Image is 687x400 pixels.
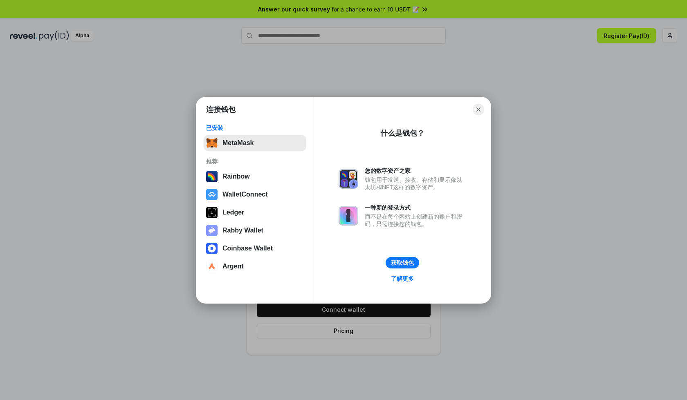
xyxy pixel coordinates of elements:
[386,273,419,284] a: 了解更多
[206,105,236,114] h1: 连接钱包
[365,213,466,228] div: 而不是在每个网站上创建新的账户和密码，只需连接您的钱包。
[206,137,218,149] img: svg+xml,%3Csvg%20fill%3D%22none%22%20height%3D%2233%22%20viewBox%3D%220%200%2035%2033%22%20width%...
[380,128,424,138] div: 什么是钱包？
[222,227,263,234] div: Rabby Wallet
[204,168,306,185] button: Rainbow
[222,191,268,198] div: WalletConnect
[365,204,466,211] div: 一种新的登录方式
[206,225,218,236] img: svg+xml,%3Csvg%20xmlns%3D%22http%3A%2F%2Fwww.w3.org%2F2000%2Fsvg%22%20fill%3D%22none%22%20viewBox...
[365,167,466,174] div: 您的数字资产之家
[339,169,358,189] img: svg+xml,%3Csvg%20xmlns%3D%22http%3A%2F%2Fwww.w3.org%2F2000%2Fsvg%22%20fill%3D%22none%22%20viewBox...
[206,124,304,132] div: 已安装
[386,257,419,268] button: 获取钱包
[204,258,306,275] button: Argent
[204,186,306,203] button: WalletConnect
[222,245,273,252] div: Coinbase Wallet
[222,209,244,216] div: Ledger
[206,261,218,272] img: svg+xml,%3Csvg%20width%3D%2228%22%20height%3D%2228%22%20viewBox%3D%220%200%2028%2028%22%20fill%3D...
[365,176,466,191] div: 钱包用于发送、接收、存储和显示像以太坊和NFT这样的数字资产。
[391,259,414,266] div: 获取钱包
[204,240,306,257] button: Coinbase Wallet
[222,173,250,180] div: Rainbow
[204,222,306,239] button: Rabby Wallet
[473,104,484,115] button: Close
[222,263,244,270] div: Argent
[204,204,306,221] button: Ledger
[222,139,254,147] div: MetaMask
[206,207,218,218] img: svg+xml,%3Csvg%20xmlns%3D%22http%3A%2F%2Fwww.w3.org%2F2000%2Fsvg%22%20width%3D%2228%22%20height%3...
[339,206,358,226] img: svg+xml,%3Csvg%20xmlns%3D%22http%3A%2F%2Fwww.w3.org%2F2000%2Fsvg%22%20fill%3D%22none%22%20viewBox...
[204,135,306,151] button: MetaMask
[206,158,304,165] div: 推荐
[206,189,218,200] img: svg+xml,%3Csvg%20width%3D%2228%22%20height%3D%2228%22%20viewBox%3D%220%200%2028%2028%22%20fill%3D...
[391,275,414,282] div: 了解更多
[206,171,218,182] img: svg+xml,%3Csvg%20width%3D%22120%22%20height%3D%22120%22%20viewBox%3D%220%200%20120%20120%22%20fil...
[206,243,218,254] img: svg+xml,%3Csvg%20width%3D%2228%22%20height%3D%2228%22%20viewBox%3D%220%200%2028%2028%22%20fill%3D...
